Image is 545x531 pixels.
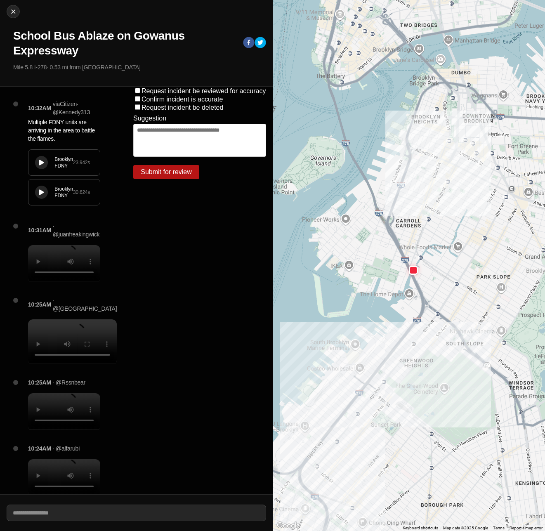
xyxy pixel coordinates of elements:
button: facebook [243,37,255,50]
button: twitter [255,37,266,50]
p: · @juanfreakingwick [53,222,100,238]
button: cancel [7,5,20,18]
label: Request incident be reviewed for accuracy [142,87,266,94]
p: 10:24AM [28,444,51,453]
button: Submit for review [133,165,199,179]
div: 23.942 s [73,159,90,166]
img: Google [275,520,302,531]
h1: School Bus Ablaze on Gowanus Expressway [13,28,236,58]
p: Multiple FDNY units are arriving in the area to battle the flames. [28,118,100,143]
p: · @[GEOGRAPHIC_DATA] [53,296,117,313]
a: Open this area in Google Maps (opens a new window) [275,520,302,531]
img: cancel [9,7,17,16]
label: Request incident be deleted [142,104,223,111]
label: Suggestion [133,115,166,122]
p: 10:25AM [28,300,51,309]
a: Terms (opens in new tab) [493,526,505,530]
p: 10:25AM [28,378,51,387]
p: 10:32AM [28,104,51,112]
p: via Citizen · @ Kennedy313 [53,100,100,116]
p: · @Rssnbear [53,378,85,387]
p: · @alfarubi [53,444,80,453]
div: Brooklyn FDNY [54,186,73,199]
div: Brooklyn FDNY [54,156,73,169]
button: Keyboard shortcuts [403,525,438,531]
div: 30.624 s [73,189,90,196]
label: Confirm incident is accurate [142,96,223,103]
p: Mile 5.8 I-278 · 0.53 mi from [GEOGRAPHIC_DATA] [13,63,266,71]
span: Map data ©2025 Google [443,526,488,530]
p: 10:31AM [28,226,51,234]
a: Report a map error [510,526,543,530]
